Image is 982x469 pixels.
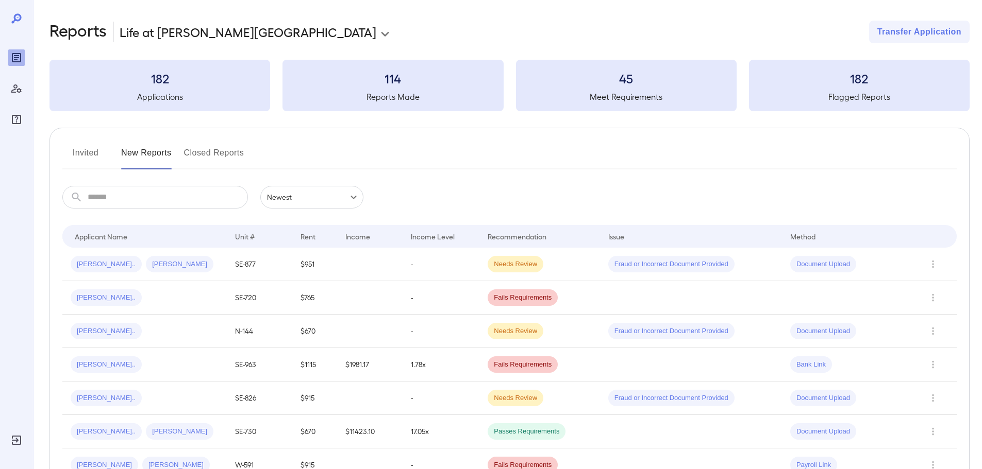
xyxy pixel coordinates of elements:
td: SE-963 [227,348,292,381]
p: Life at [PERSON_NAME][GEOGRAPHIC_DATA] [120,24,376,40]
span: Document Upload [790,427,856,437]
span: Needs Review [488,326,543,336]
h3: 114 [282,70,503,86]
span: [PERSON_NAME] [146,427,213,437]
div: Applicant Name [75,230,127,242]
button: Transfer Application [869,21,970,43]
div: Log Out [8,432,25,448]
td: - [403,248,479,281]
div: Unit # [235,230,255,242]
div: Rent [301,230,317,242]
h3: 182 [49,70,270,86]
button: Row Actions [925,256,941,272]
h5: Applications [49,91,270,103]
td: $670 [292,315,337,348]
td: $670 [292,415,337,448]
td: 17.05x [403,415,479,448]
span: Fraud or Incorrect Document Provided [608,326,735,336]
td: SE-826 [227,381,292,415]
td: 1.78x [403,348,479,381]
span: [PERSON_NAME].. [71,326,142,336]
div: Newest [260,186,363,209]
span: [PERSON_NAME].. [71,393,142,403]
span: [PERSON_NAME].. [71,360,142,370]
span: Document Upload [790,326,856,336]
span: Bank Link [790,360,832,370]
h5: Reports Made [282,91,503,103]
span: Passes Requirements [488,427,565,437]
span: [PERSON_NAME].. [71,427,142,437]
span: Fails Requirements [488,293,558,303]
div: Income Level [411,230,455,242]
span: Needs Review [488,259,543,269]
div: Method [790,230,815,242]
td: $11423.10 [337,415,403,448]
span: Fraud or Incorrect Document Provided [608,259,735,269]
button: Row Actions [925,423,941,440]
button: New Reports [121,145,172,169]
span: Document Upload [790,393,856,403]
td: SE-730 [227,415,292,448]
div: Reports [8,49,25,66]
span: [PERSON_NAME].. [71,293,142,303]
td: - [403,281,479,315]
span: [PERSON_NAME] [146,259,213,269]
div: FAQ [8,111,25,128]
div: Manage Users [8,80,25,97]
span: [PERSON_NAME].. [71,259,142,269]
button: Row Actions [925,390,941,406]
td: - [403,381,479,415]
span: Fails Requirements [488,360,558,370]
h2: Reports [49,21,107,43]
button: Row Actions [925,323,941,339]
td: SE-877 [227,248,292,281]
span: Needs Review [488,393,543,403]
summary: 182Applications114Reports Made45Meet Requirements182Flagged Reports [49,60,970,111]
td: N-144 [227,315,292,348]
div: Recommendation [488,230,546,242]
button: Row Actions [925,356,941,373]
button: Row Actions [925,289,941,306]
h5: Meet Requirements [516,91,737,103]
td: $765 [292,281,337,315]
h5: Flagged Reports [749,91,970,103]
span: Document Upload [790,259,856,269]
h3: 182 [749,70,970,86]
td: $951 [292,248,337,281]
td: - [403,315,479,348]
span: Fraud or Incorrect Document Provided [608,393,735,403]
td: $1981.17 [337,348,403,381]
td: $1115 [292,348,337,381]
div: Issue [608,230,625,242]
button: Invited [62,145,109,169]
td: SE-720 [227,281,292,315]
h3: 45 [516,70,737,86]
td: $915 [292,381,337,415]
div: Income [345,230,370,242]
button: Closed Reports [184,145,244,169]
